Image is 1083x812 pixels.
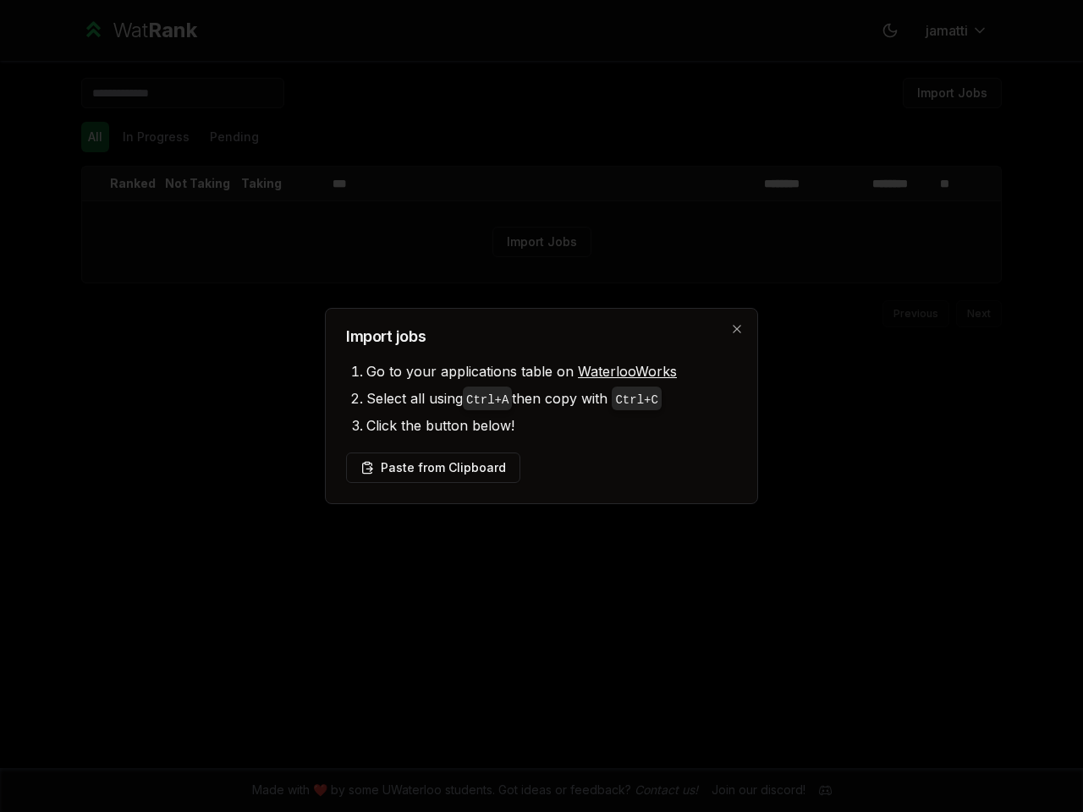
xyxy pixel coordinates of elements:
[466,393,509,407] code: Ctrl+ A
[346,329,737,344] h2: Import jobs
[346,453,520,483] button: Paste from Clipboard
[366,385,737,412] li: Select all using then copy with
[615,393,657,407] code: Ctrl+ C
[578,363,677,380] a: WaterlooWorks
[366,412,737,439] li: Click the button below!
[366,358,737,385] li: Go to your applications table on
